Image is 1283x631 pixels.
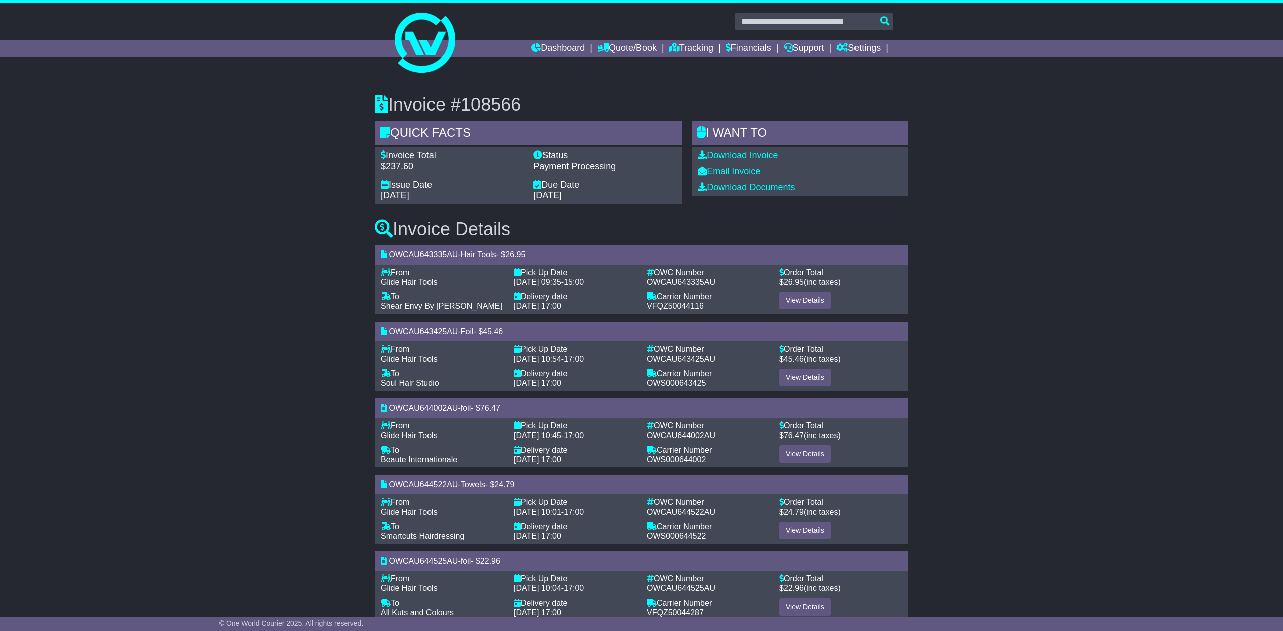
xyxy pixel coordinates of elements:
span: 17:00 [564,508,584,516]
span: Glide Hair Tools [381,355,438,363]
span: 17:00 [564,584,584,592]
div: Due Date [533,180,676,191]
a: View Details [779,369,831,386]
div: Order Total [779,268,902,277]
span: [DATE] 10:01 [514,508,561,516]
span: 26.95 [505,250,525,259]
div: Quick Facts [375,121,682,148]
span: OWCAU644002AU [647,431,715,440]
div: $237.60 [381,161,523,172]
div: $ (inc taxes) [779,507,902,517]
div: Order Total [779,497,902,507]
div: - - $ [375,322,908,341]
a: View Details [779,598,831,616]
div: Delivery date [514,292,636,301]
a: Dashboard [531,40,585,57]
span: [DATE] 10:04 [514,584,561,592]
span: [DATE] 10:54 [514,355,561,363]
a: Download Documents [698,182,795,192]
a: Email Invoice [698,166,760,176]
div: Order Total [779,574,902,583]
div: OWC Number [647,268,769,277]
div: To [381,522,504,531]
span: 45.46 [784,355,804,363]
div: Delivery date [514,598,636,608]
span: OWCAU644522AU [389,480,458,489]
div: Pick Up Date [514,574,636,583]
div: Delivery date [514,445,636,455]
span: 17:00 [564,355,584,363]
span: OWCAU643335AU [389,250,458,259]
a: Download Invoice [698,150,778,160]
div: Payment Processing [533,161,676,172]
span: Hair Tools [461,250,496,259]
span: [DATE] 17:00 [514,302,561,310]
span: OWCAU644525AU [647,584,715,592]
span: VFQZ50044287 [647,608,704,617]
span: Foil [461,327,474,336]
div: From [381,344,504,354]
div: - - $ [375,245,908,264]
div: Carrier Number [647,292,769,301]
span: [DATE] 17:00 [514,532,561,540]
h3: Invoice #108566 [375,95,908,115]
span: OWCAU643425AU [647,355,715,363]
div: I WANT to [692,121,908,148]
span: 22.96 [480,557,500,565]
span: OWS000644002 [647,455,706,464]
div: [DATE] [533,190,676,201]
div: $ (inc taxes) [779,354,902,364]
span: 76.47 [480,404,500,412]
span: OWCAU643425AU [389,327,458,336]
div: Status [533,150,676,161]
div: [DATE] [381,190,523,201]
span: 26.95 [784,278,804,286]
a: Settings [836,40,881,57]
span: 15:00 [564,278,584,286]
a: Quote/Book [597,40,657,57]
div: - - $ [375,398,908,418]
div: $ (inc taxes) [779,277,902,287]
span: [DATE] 09:35 [514,278,561,286]
div: - - $ [375,551,908,571]
span: OWS000643425 [647,379,706,387]
span: Glide Hair Tools [381,584,438,592]
div: Delivery date [514,369,636,378]
div: Issue Date [381,180,523,191]
div: OWC Number [647,497,769,507]
span: [DATE] 17:00 [514,455,561,464]
div: From [381,268,504,277]
div: $ (inc taxes) [779,431,902,440]
a: Tracking [669,40,713,57]
span: Beaute Internationale [381,455,457,464]
div: To [381,369,504,378]
span: 22.96 [784,584,804,592]
span: Shear Envy By [PERSON_NAME] [381,302,502,310]
div: - [514,507,636,517]
div: From [381,421,504,430]
h3: Invoice Details [375,219,908,239]
a: View Details [779,292,831,309]
span: VFQZ50044116 [647,302,704,310]
div: Carrier Number [647,445,769,455]
span: [DATE] 17:00 [514,608,561,617]
div: Carrier Number [647,522,769,531]
div: - [514,354,636,364]
div: Delivery date [514,522,636,531]
div: - [514,277,636,287]
div: Pick Up Date [514,344,636,354]
span: Towels [461,480,485,489]
span: OWCAU643335AU [647,278,715,286]
span: OWS000644522 [647,532,706,540]
div: - [514,583,636,593]
span: Glide Hair Tools [381,278,438,286]
div: OWC Number [647,421,769,430]
a: View Details [779,445,831,463]
span: 24.79 [784,508,804,516]
div: Invoice Total [381,150,523,161]
div: Pick Up Date [514,421,636,430]
div: To [381,598,504,608]
div: To [381,292,504,301]
span: Soul Hair Studio [381,379,439,387]
span: 24.79 [494,480,514,489]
